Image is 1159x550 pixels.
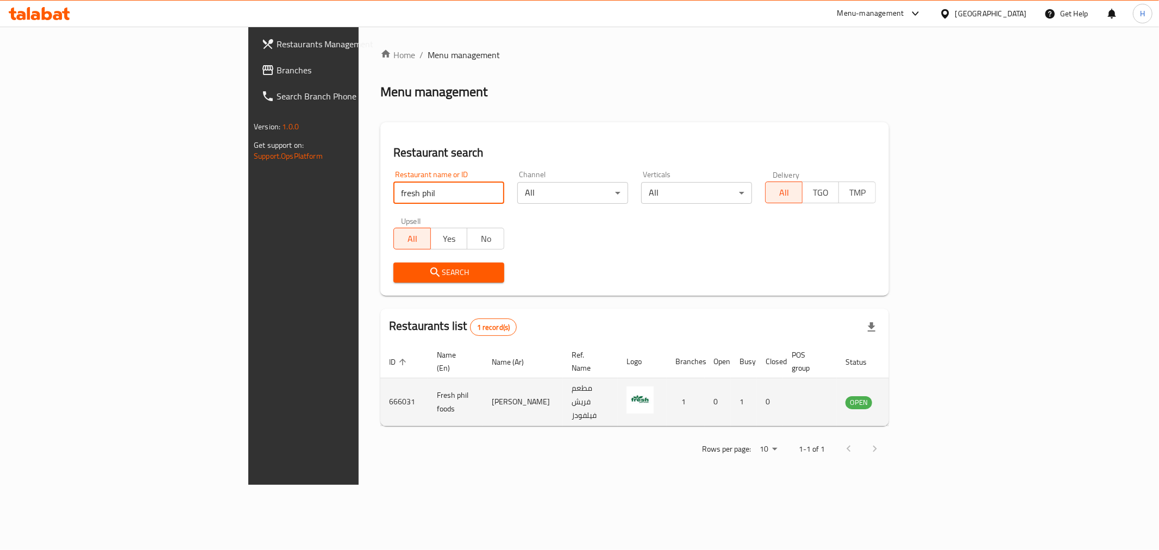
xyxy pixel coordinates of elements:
[755,441,781,458] div: Rows per page:
[492,355,538,368] span: Name (Ar)
[389,318,517,336] h2: Restaurants list
[277,90,433,103] span: Search Branch Phone
[517,182,628,204] div: All
[765,182,803,203] button: All
[483,378,563,426] td: [PERSON_NAME]
[470,318,517,336] div: Total records count
[253,31,442,57] a: Restaurants Management
[802,182,840,203] button: TGO
[253,83,442,109] a: Search Branch Phone
[1140,8,1145,20] span: H
[773,171,800,178] label: Delivery
[393,228,431,249] button: All
[471,322,517,333] span: 1 record(s)
[402,266,496,279] span: Search
[667,345,705,378] th: Branches
[254,149,323,163] a: Support.OpsPlatform
[807,185,835,201] span: TGO
[277,64,433,77] span: Branches
[955,8,1027,20] div: [GEOGRAPHIC_DATA]
[667,378,705,426] td: 1
[799,442,825,456] p: 1-1 of 1
[428,378,483,426] td: Fresh phil foods
[731,378,757,426] td: 1
[618,345,667,378] th: Logo
[641,182,752,204] div: All
[859,314,885,340] div: Export file
[282,120,299,134] span: 1.0.0
[792,348,824,374] span: POS group
[253,57,442,83] a: Branches
[467,228,504,249] button: No
[437,348,470,374] span: Name (En)
[572,348,605,374] span: Ref. Name
[254,138,304,152] span: Get support on:
[843,185,872,201] span: TMP
[837,7,904,20] div: Menu-management
[731,345,757,378] th: Busy
[380,345,931,426] table: enhanced table
[845,355,881,368] span: Status
[254,120,280,134] span: Version:
[563,378,618,426] td: مطعم فريش فيلفودز
[428,48,500,61] span: Menu management
[398,231,427,247] span: All
[472,231,500,247] span: No
[838,182,876,203] button: TMP
[702,442,751,456] p: Rows per page:
[705,345,731,378] th: Open
[380,48,889,61] nav: breadcrumb
[705,378,731,426] td: 0
[435,231,463,247] span: Yes
[757,345,783,378] th: Closed
[430,228,468,249] button: Yes
[757,378,783,426] td: 0
[845,396,872,409] span: OPEN
[627,386,654,414] img: Fresh phil foods
[770,185,798,201] span: All
[277,37,433,51] span: Restaurants Management
[393,145,876,161] h2: Restaurant search
[389,355,410,368] span: ID
[401,217,421,224] label: Upsell
[393,182,504,204] input: Search for restaurant name or ID..
[393,262,504,283] button: Search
